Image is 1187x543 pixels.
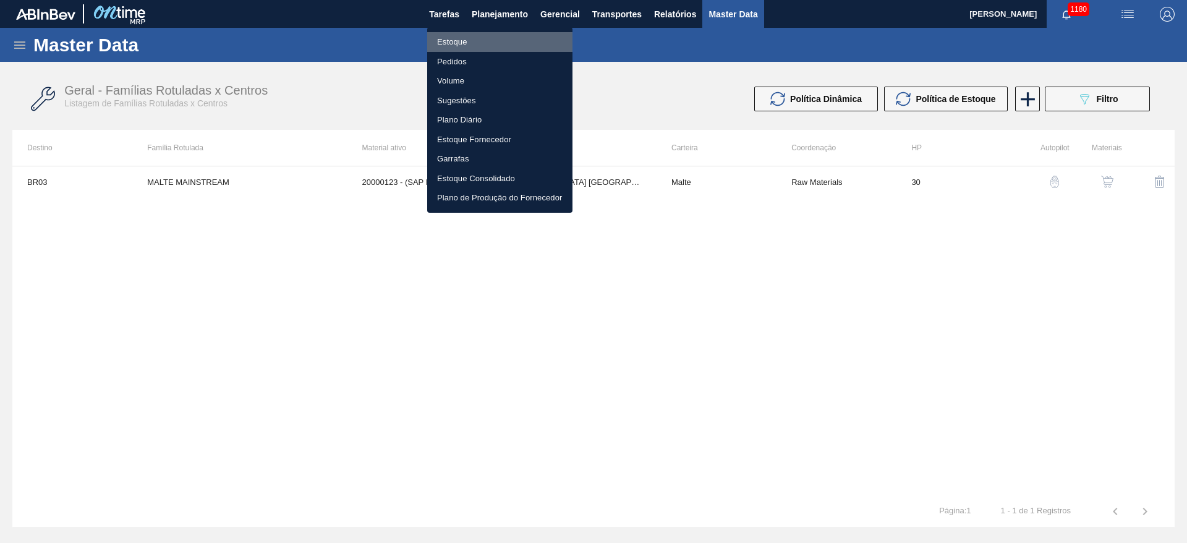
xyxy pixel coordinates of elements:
[427,149,572,169] a: Garrafas
[427,52,572,72] a: Pedidos
[427,91,572,111] a: Sugestões
[427,32,572,52] a: Estoque
[427,71,572,91] a: Volume
[427,110,572,130] a: Plano Diário
[427,130,572,150] a: Estoque Fornecedor
[427,188,572,208] a: Plano de Produção do Fornecedor
[427,169,572,189] a: Estoque Consolidado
